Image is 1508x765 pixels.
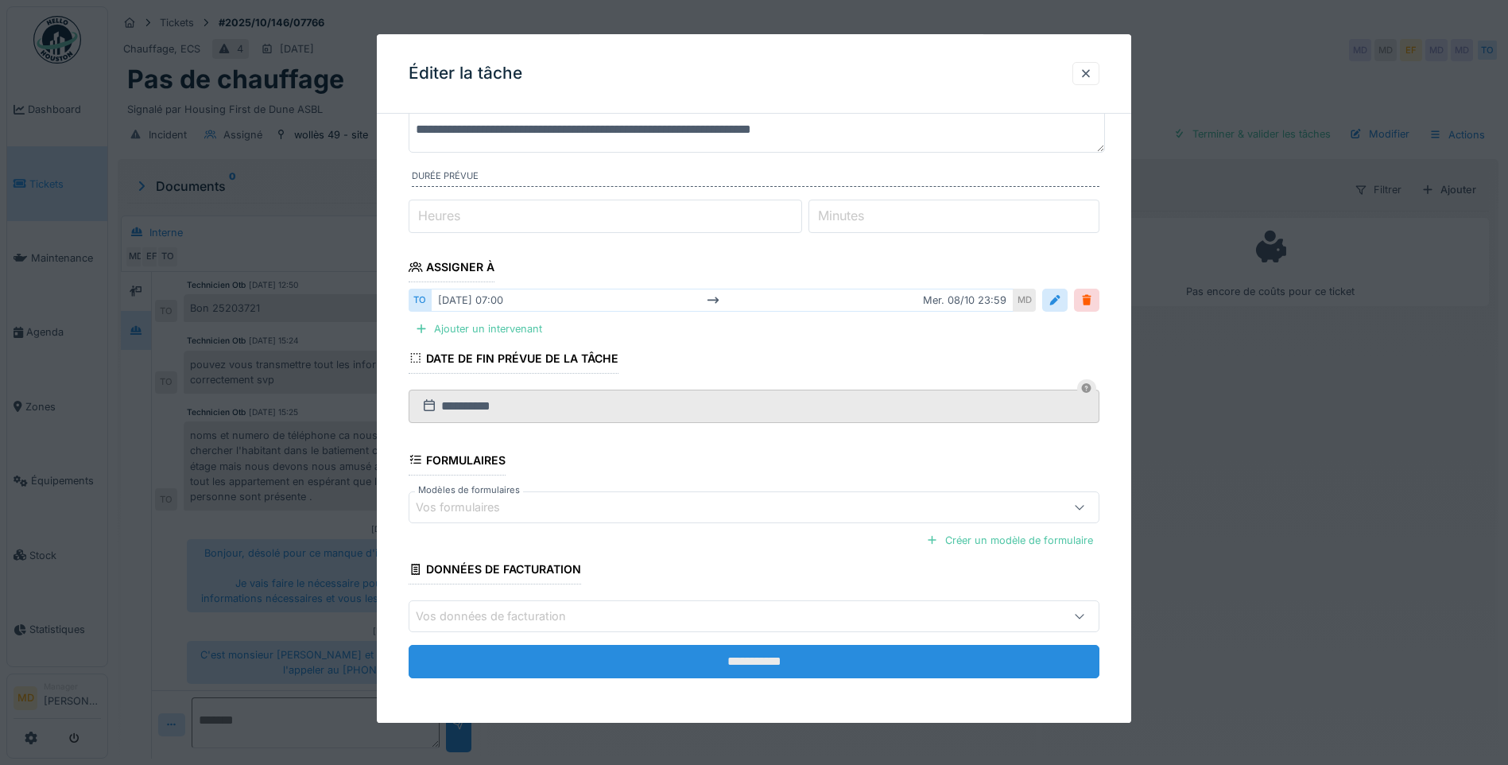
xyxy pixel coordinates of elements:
[409,255,494,282] div: Assigner à
[416,499,522,516] div: Vos formulaires
[920,530,1099,551] div: Créer un modèle de formulaire
[409,64,522,83] h3: Éditer la tâche
[409,557,581,584] div: Données de facturation
[416,608,588,626] div: Vos données de facturation
[409,449,506,476] div: Formulaires
[815,207,867,226] label: Minutes
[1014,289,1036,312] div: MD
[431,289,1014,312] div: [DATE] 07:00 mer. 08/10 23:59
[415,483,523,497] label: Modèles de formulaires
[412,170,1099,188] label: Durée prévue
[415,207,463,226] label: Heures
[409,347,618,374] div: Date de fin prévue de la tâche
[409,319,549,340] div: Ajouter un intervenant
[409,289,431,312] div: TO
